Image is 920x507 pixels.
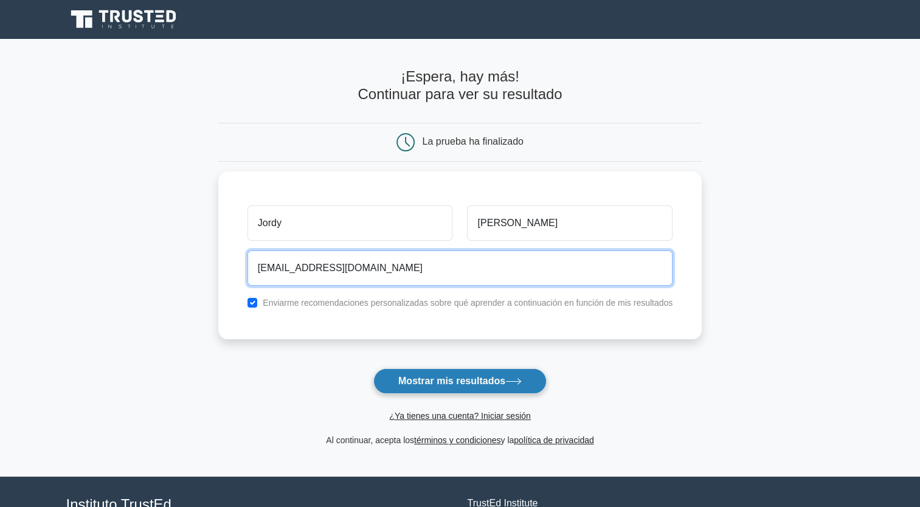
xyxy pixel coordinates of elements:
h4: ¡Espera, hay más! Continuar para ver su resultado [218,68,702,103]
a: términos y condiciones [414,435,500,445]
input: Nombre [247,205,453,241]
div: La prueba ha finalizado [423,136,524,147]
input: Apellido [467,205,673,241]
button: Mostrar mis resultados [373,368,547,394]
input: Correo electrónico [247,250,673,286]
a: política de privacidad [514,435,594,445]
font: Al continuar, acepta los y la [326,435,594,445]
a: ¿Ya tienes una cuenta? Iniciar sesión [389,411,530,421]
label: Enviarme recomendaciones personalizadas sobre qué aprender a continuación en función de mis resul... [263,298,673,308]
font: Mostrar mis resultados [398,376,505,386]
